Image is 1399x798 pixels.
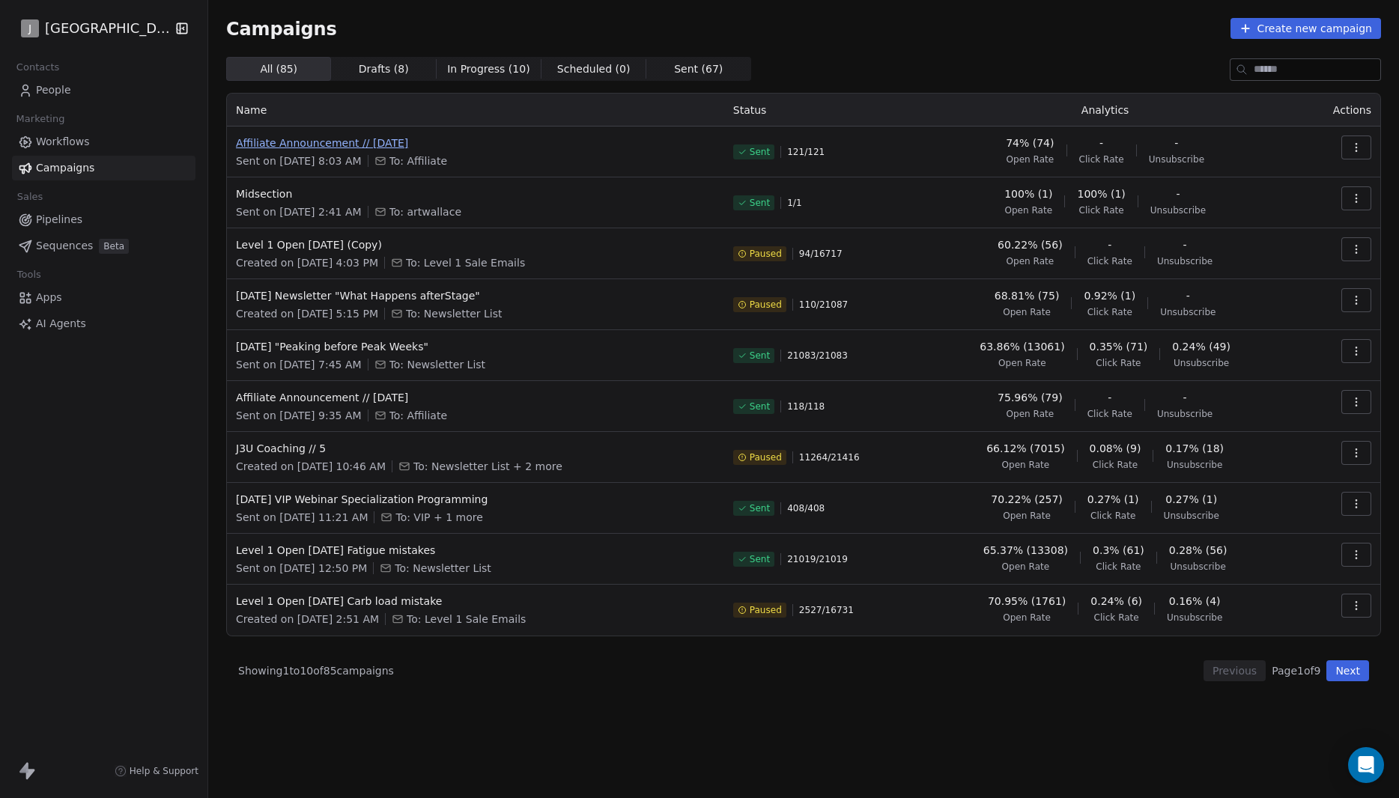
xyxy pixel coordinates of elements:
[1003,306,1051,318] span: Open Rate
[1204,660,1266,681] button: Previous
[236,357,362,372] span: Sent on [DATE] 7:45 AM
[1174,135,1178,150] span: -
[750,502,770,514] span: Sent
[1348,747,1384,783] div: Open Intercom Messenger
[99,239,129,254] span: Beta
[1094,612,1139,624] span: Click Rate
[10,186,49,208] span: Sales
[236,561,367,576] span: Sent on [DATE] 12:50 PM
[1176,186,1180,201] span: -
[36,290,62,305] span: Apps
[787,197,801,209] span: 1 / 1
[799,604,854,616] span: 2527 / 16731
[236,306,378,321] span: Created on [DATE] 5:15 PM
[1087,306,1132,318] span: Click Rate
[1167,612,1222,624] span: Unsubscribe
[787,400,825,412] span: 118 / 118
[1157,255,1213,267] span: Unsubscribe
[10,56,66,79] span: Contacts
[1093,459,1138,471] span: Click Rate
[1169,594,1221,609] span: 0.16% (4)
[36,160,94,176] span: Campaigns
[750,248,782,260] span: Paused
[1003,510,1051,522] span: Open Rate
[236,390,715,405] span: Affiliate Announcement // [DATE]
[236,459,386,474] span: Created on [DATE] 10:46 AM
[787,350,848,362] span: 21083 / 21083
[799,299,848,311] span: 110 / 21087
[12,285,195,310] a: Apps
[395,510,482,525] span: To: VIP + 1 more
[995,288,1060,303] span: 68.81% (75)
[10,108,71,130] span: Marketing
[1164,510,1219,522] span: Unsubscribe
[1087,255,1132,267] span: Click Rate
[724,94,911,127] th: Status
[447,61,529,77] span: In Progress ( 10 )
[18,16,164,41] button: J[GEOGRAPHIC_DATA]
[238,663,394,678] span: Showing 1 to 10 of 85 campaigns
[12,156,195,180] a: Campaigns
[236,288,715,303] span: [DATE] Newsletter "What Happens afterStage"
[236,135,715,150] span: Affiliate Announcement // [DATE]
[1090,510,1135,522] span: Click Rate
[407,612,526,627] span: To: Level 1 Sale Emails
[983,543,1068,558] span: 65.37% (13308)
[1174,357,1229,369] span: Unsubscribe
[674,61,723,77] span: Sent ( 67 )
[991,492,1062,507] span: 70.22% (257)
[236,441,715,456] span: J3U Coaching // 5
[389,204,461,219] span: To: artwallace
[750,553,770,565] span: Sent
[750,604,782,616] span: Paused
[406,255,525,270] span: To: Level 1 Sale Emails
[236,153,362,168] span: Sent on [DATE] 8:03 AM
[787,553,848,565] span: 21019 / 21019
[1183,390,1187,405] span: -
[557,61,631,77] span: Scheduled ( 0 )
[1186,288,1190,303] span: -
[236,255,378,270] span: Created on [DATE] 4:03 PM
[236,339,715,354] span: [DATE] "Peaking before Peak Weeks"
[406,306,503,321] span: To: Newsletter List
[12,130,195,154] a: Workflows
[1160,306,1216,318] span: Unsubscribe
[1272,663,1320,678] span: Page 1 of 9
[413,459,562,474] span: To: Newsletter List + 2 more
[988,594,1066,609] span: 70.95% (1761)
[1099,135,1103,150] span: -
[1108,390,1111,405] span: -
[236,237,715,252] span: Level 1 Open [DATE] (Copy)
[236,510,368,525] span: Sent on [DATE] 11:21 AM
[236,492,715,507] span: [DATE] VIP Webinar Specialization Programming
[1087,492,1139,507] span: 0.27% (1)
[750,350,770,362] span: Sent
[1150,204,1206,216] span: Unsubscribe
[1230,18,1381,39] button: Create new campaign
[1108,237,1111,252] span: -
[998,237,1063,252] span: 60.22% (56)
[236,543,715,558] span: Level 1 Open [DATE] Fatigue mistakes
[115,765,198,777] a: Help & Support
[1326,660,1369,681] button: Next
[986,441,1064,456] span: 66.12% (7015)
[1079,153,1124,165] span: Click Rate
[1090,339,1148,354] span: 0.35% (71)
[1096,357,1141,369] span: Click Rate
[36,316,86,332] span: AI Agents
[1079,204,1124,216] span: Click Rate
[36,134,90,150] span: Workflows
[1007,255,1054,267] span: Open Rate
[911,94,1299,127] th: Analytics
[236,186,715,201] span: Midsection
[389,408,447,423] span: To: Affiliate
[998,357,1046,369] span: Open Rate
[1084,288,1135,303] span: 0.92% (1)
[1167,459,1222,471] span: Unsubscribe
[359,61,409,77] span: Drafts ( 8 )
[236,408,362,423] span: Sent on [DATE] 9:35 AM
[12,234,195,258] a: SequencesBeta
[1004,204,1052,216] span: Open Rate
[36,238,93,254] span: Sequences
[28,21,31,36] span: J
